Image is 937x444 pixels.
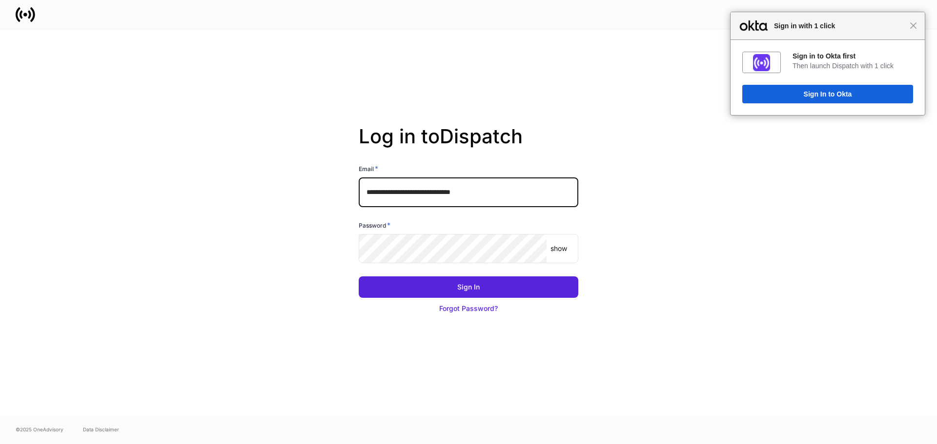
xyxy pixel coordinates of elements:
[359,298,578,319] button: Forgot Password?
[359,220,390,230] h6: Password
[742,85,913,103] button: Sign In to Okta
[457,282,480,292] div: Sign In
[793,52,913,60] div: Sign in to Okta first
[753,54,770,71] img: fs01jxrofoggULhDH358
[769,20,910,32] span: Sign in with 1 click
[359,125,578,164] h2: Log in to Dispatch
[910,22,917,29] span: Close
[793,61,913,70] div: Then launch Dispatch with 1 click
[359,164,378,174] h6: Email
[439,304,498,313] div: Forgot Password?
[550,244,567,253] p: show
[83,425,119,433] a: Data Disclaimer
[359,276,578,298] button: Sign In
[16,425,63,433] span: © 2025 OneAdvisory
